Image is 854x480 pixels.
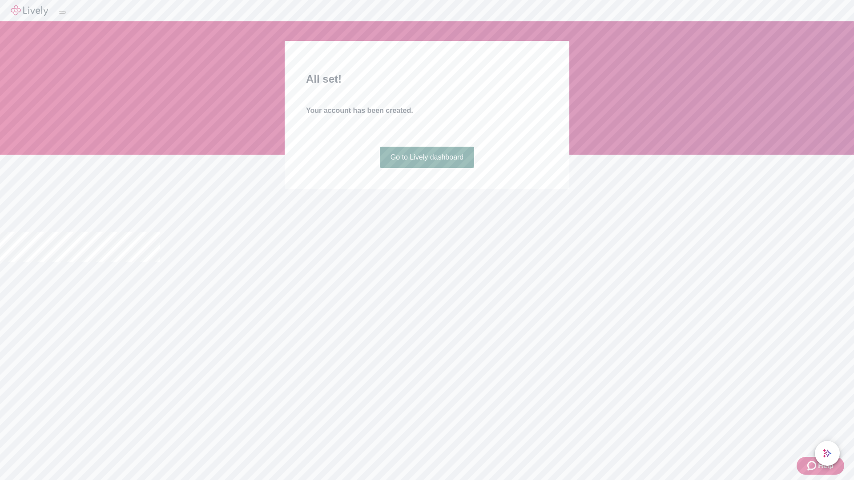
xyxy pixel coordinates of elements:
[818,460,834,471] span: Help
[59,11,66,14] button: Log out
[807,460,818,471] svg: Zendesk support icon
[823,449,832,458] svg: Lively AI Assistant
[815,441,840,466] button: chat
[306,105,548,116] h4: Your account has been created.
[797,457,844,475] button: Zendesk support iconHelp
[306,71,548,87] h2: All set!
[380,147,475,168] a: Go to Lively dashboard
[11,5,48,16] img: Lively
